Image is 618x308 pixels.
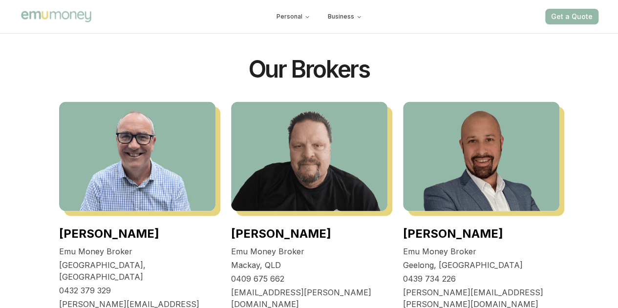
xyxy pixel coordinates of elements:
button: Business [320,8,370,25]
a: [PERSON_NAME] [59,226,159,240]
h2: Our Brokers [249,58,370,81]
button: Personal [269,8,318,25]
p: Emu Money Broker [231,245,387,257]
img: Adam Howell, Emu Money Broker [59,102,215,211]
a: [PERSON_NAME] [231,226,331,240]
img: Baron Ketterman, Emu Money Broker [231,102,387,211]
p: 0432 379 329 [59,284,215,296]
p: Emu Money Broker [59,245,215,257]
button: Get a Quote [545,9,598,24]
p: Emu Money Broker [403,245,559,257]
img: Emu Money [20,9,93,23]
a: [PERSON_NAME] [403,226,503,240]
img: Brad Hearns, Emu Money Broker [403,102,559,211]
p: Geelong, [GEOGRAPHIC_DATA] [403,259,559,270]
p: Mackay, QLD [231,259,387,270]
p: [GEOGRAPHIC_DATA], [GEOGRAPHIC_DATA] [59,259,215,282]
p: 0409 675 662 [231,272,387,284]
p: 0439 734 226 [403,272,559,284]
